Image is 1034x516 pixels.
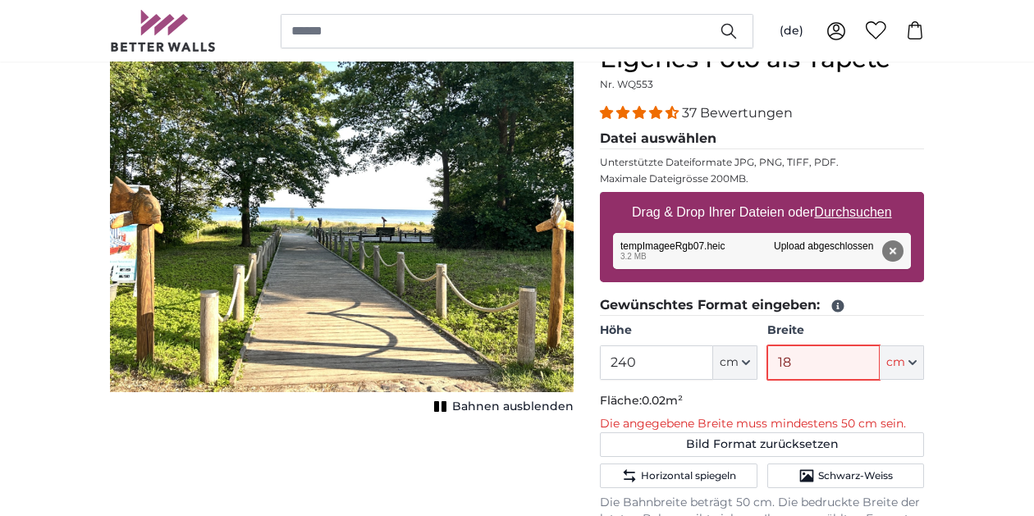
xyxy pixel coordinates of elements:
[600,129,924,149] legend: Datei auswählen
[600,295,924,316] legend: Gewünschtes Format eingeben:
[767,463,924,488] button: Schwarz-Weiss
[600,393,924,409] p: Fläche:
[600,78,653,90] span: Nr. WQ553
[880,345,924,380] button: cm
[767,322,924,339] label: Breite
[600,432,924,457] button: Bild Format zurücksetzen
[600,322,757,339] label: Höhe
[600,416,924,432] p: Die angegebene Breite muss mindestens 50 cm sein.
[600,105,682,121] span: 4.32 stars
[818,469,893,482] span: Schwarz-Weiss
[110,10,217,52] img: Betterwalls
[625,196,899,229] label: Drag & Drop Ihrer Dateien oder
[110,44,574,392] img: personalised-photo
[886,354,905,371] span: cm
[110,44,574,418] div: 1 of 1
[600,172,924,185] p: Maximale Dateigrösse 200MB.
[641,469,736,482] span: Horizontal spiegeln
[713,345,757,380] button: cm
[600,463,757,488] button: Horizontal spiegeln
[682,105,793,121] span: 37 Bewertungen
[766,16,817,46] button: (de)
[815,205,892,219] u: Durchsuchen
[429,395,574,418] button: Bahnen ausblenden
[720,354,739,371] span: cm
[642,393,683,408] span: 0.02m²
[452,399,574,415] span: Bahnen ausblenden
[600,156,924,169] p: Unterstützte Dateiformate JPG, PNG, TIFF, PDF.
